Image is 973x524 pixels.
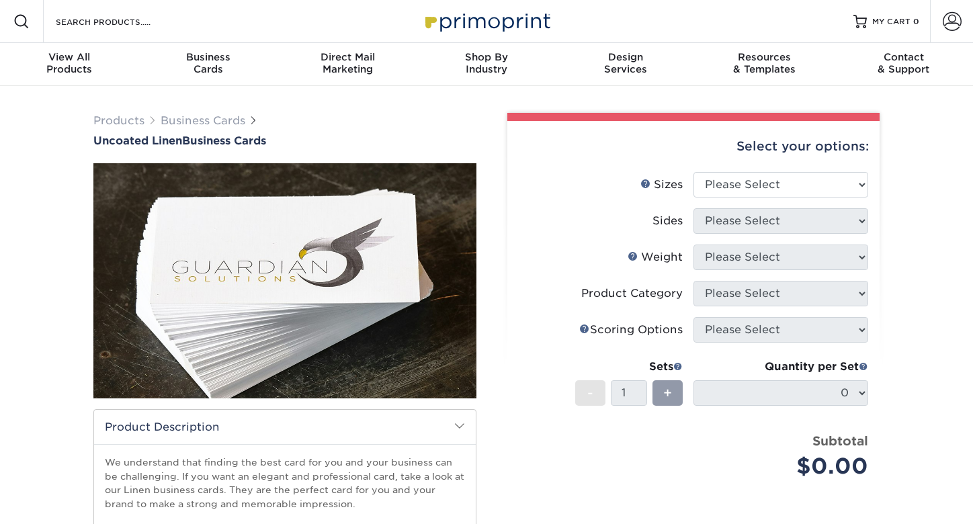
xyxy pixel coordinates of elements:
span: MY CART [872,16,911,28]
div: Cards [139,51,278,75]
a: Shop ByIndustry [417,43,556,86]
a: Direct MailMarketing [278,43,417,86]
a: BusinessCards [139,43,278,86]
div: Select your options: [518,121,869,172]
span: + [663,383,672,403]
span: Resources [695,51,834,63]
span: Shop By [417,51,556,63]
div: & Templates [695,51,834,75]
div: Sets [575,359,683,375]
input: SEARCH PRODUCTS..... [54,13,185,30]
a: Uncoated LinenBusiness Cards [93,134,476,147]
div: Services [556,51,695,75]
div: Product Category [581,286,683,302]
a: Resources& Templates [695,43,834,86]
h2: Product Description [94,410,476,444]
div: $0.00 [704,450,868,482]
span: - [587,383,593,403]
strong: Subtotal [812,433,868,448]
a: Business Cards [161,114,245,127]
div: Quantity per Set [693,359,868,375]
span: Business [139,51,278,63]
div: Sides [652,213,683,229]
a: DesignServices [556,43,695,86]
a: Products [93,114,144,127]
span: Design [556,51,695,63]
a: Contact& Support [834,43,973,86]
span: 0 [913,17,919,26]
div: Scoring Options [579,322,683,338]
div: Sizes [640,177,683,193]
img: Uncoated Linen 01 [93,89,476,472]
div: Marketing [278,51,417,75]
span: Contact [834,51,973,63]
h1: Business Cards [93,134,476,147]
div: Industry [417,51,556,75]
img: Primoprint [419,7,554,36]
span: Direct Mail [278,51,417,63]
div: & Support [834,51,973,75]
span: Uncoated Linen [93,134,182,147]
div: Weight [628,249,683,265]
